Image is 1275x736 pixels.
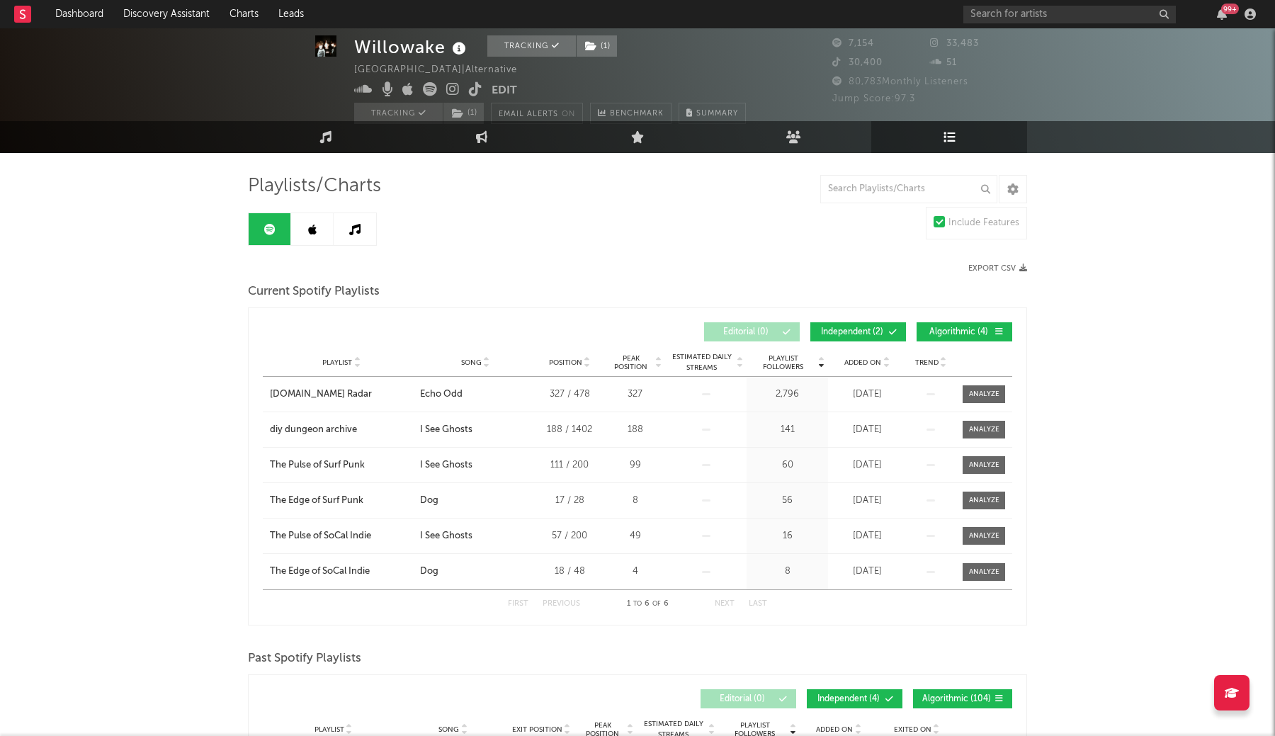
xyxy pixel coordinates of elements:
[1217,9,1227,20] button: 99+
[832,77,968,86] span: 80,783 Monthly Listeners
[420,565,438,579] div: Dog
[750,529,824,543] div: 16
[930,39,979,48] span: 33,483
[590,103,671,124] a: Benchmark
[248,178,381,195] span: Playlists/Charts
[491,103,583,124] button: Email AlertsOn
[710,695,775,703] span: Editorial ( 0 )
[248,650,361,667] span: Past Spotify Playlists
[443,103,484,124] span: ( 1 )
[538,423,601,437] div: 188 / 1402
[270,529,413,543] a: The Pulse of SoCal Indie
[704,322,800,341] button: Editorial(0)
[750,354,816,371] span: Playlist Followers
[508,600,528,608] button: First
[913,689,1012,708] button: Algorithmic(104)
[420,529,472,543] div: I See Ghosts
[608,529,662,543] div: 49
[270,423,413,437] a: diy dungeon archive
[538,458,601,472] div: 111 / 200
[696,110,738,118] span: Summary
[633,601,642,607] span: to
[322,358,352,367] span: Playlist
[948,215,1019,232] div: Include Features
[549,358,582,367] span: Position
[270,458,413,472] a: The Pulse of Surf Punk
[461,358,482,367] span: Song
[270,494,363,508] div: The Edge of Surf Punk
[562,111,575,118] em: On
[652,601,661,607] span: of
[543,600,580,608] button: Previous
[608,596,686,613] div: 1 6 6
[832,423,902,437] div: [DATE]
[963,6,1176,23] input: Search for artists
[420,387,463,402] div: Echo Odd
[832,39,874,48] span: 7,154
[750,423,824,437] div: 141
[930,58,957,67] span: 51
[538,565,601,579] div: 18 / 48
[608,354,653,371] span: Peak Position
[270,529,371,543] div: The Pulse of SoCal Indie
[354,62,533,79] div: [GEOGRAPHIC_DATA] | Alternative
[832,58,883,67] span: 30,400
[248,283,380,300] span: Current Spotify Playlists
[576,35,618,57] span: ( 1 )
[492,82,517,100] button: Edit
[749,600,767,608] button: Last
[810,322,906,341] button: Independent(2)
[750,458,824,472] div: 60
[713,328,778,336] span: Editorial ( 0 )
[270,387,413,402] a: [DOMAIN_NAME] Radar
[420,494,438,508] div: Dog
[816,725,853,734] span: Added On
[1221,4,1239,14] div: 99 +
[820,175,997,203] input: Search Playlists/Charts
[512,725,562,734] span: Exit Position
[270,423,357,437] div: diy dungeon archive
[917,322,1012,341] button: Algorithmic(4)
[610,106,664,123] span: Benchmark
[270,565,413,579] a: The Edge of SoCal Indie
[844,358,881,367] span: Added On
[270,565,370,579] div: The Edge of SoCal Indie
[820,328,885,336] span: Independent ( 2 )
[538,494,601,508] div: 17 / 28
[832,458,902,472] div: [DATE]
[679,103,746,124] button: Summary
[608,387,662,402] div: 327
[701,689,796,708] button: Editorial(0)
[832,529,902,543] div: [DATE]
[669,352,735,373] span: Estimated Daily Streams
[538,529,601,543] div: 57 / 200
[538,387,601,402] div: 327 / 478
[807,689,902,708] button: Independent(4)
[354,35,470,59] div: Willowake
[968,264,1027,273] button: Export CSV
[832,494,902,508] div: [DATE]
[608,423,662,437] div: 188
[750,387,824,402] div: 2,796
[832,94,915,103] span: Jump Score: 97.3
[608,458,662,472] div: 99
[270,458,365,472] div: The Pulse of Surf Punk
[922,695,991,703] span: Algorithmic ( 104 )
[915,358,939,367] span: Trend
[443,103,484,124] button: (1)
[715,600,735,608] button: Next
[894,725,931,734] span: Exited On
[577,35,617,57] button: (1)
[926,328,991,336] span: Algorithmic ( 4 )
[270,494,413,508] a: The Edge of Surf Punk
[420,458,472,472] div: I See Ghosts
[832,565,902,579] div: [DATE]
[438,725,459,734] span: Song
[314,725,344,734] span: Playlist
[420,423,472,437] div: I See Ghosts
[608,494,662,508] div: 8
[816,695,881,703] span: Independent ( 4 )
[832,387,902,402] div: [DATE]
[608,565,662,579] div: 4
[270,387,372,402] div: [DOMAIN_NAME] Radar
